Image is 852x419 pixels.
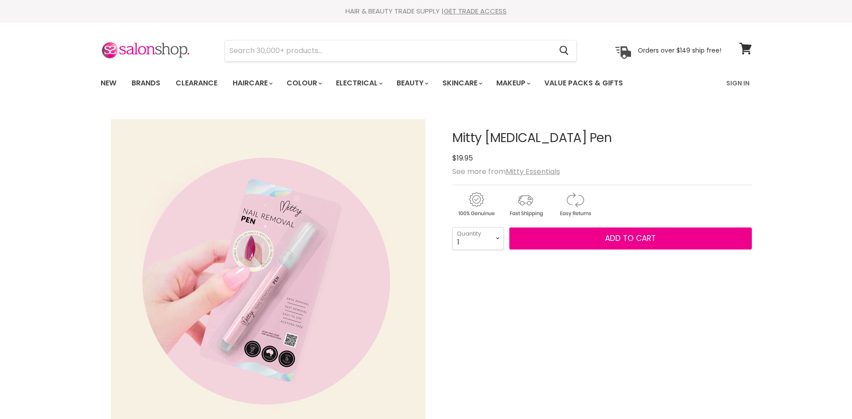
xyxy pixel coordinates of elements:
[444,6,507,16] a: GET TRADE ACCESS
[89,7,763,16] div: HAIR & BEAUTY TRADE SUPPLY |
[225,40,552,61] input: Search
[490,74,536,93] a: Makeup
[226,74,278,93] a: Haircare
[390,74,434,93] a: Beauty
[552,40,576,61] button: Search
[538,74,630,93] a: Value Packs & Gifts
[225,40,577,62] form: Product
[452,166,560,177] span: See more from
[436,74,488,93] a: Skincare
[125,74,167,93] a: Brands
[452,191,500,218] img: genuine.gif
[452,131,752,145] h1: Mitty [MEDICAL_DATA] Pen
[605,233,656,244] span: Add to cart
[506,166,560,177] a: Mitty Essentials
[509,227,752,250] button: Add to cart
[452,227,504,250] select: Quantity
[329,74,388,93] a: Electrical
[94,70,675,96] ul: Main menu
[169,74,224,93] a: Clearance
[638,46,721,54] p: Orders over $149 ship free!
[502,191,549,218] img: shipping.gif
[721,74,755,93] a: Sign In
[94,74,123,93] a: New
[452,153,473,163] span: $19.95
[89,70,763,96] nav: Main
[280,74,327,93] a: Colour
[551,191,599,218] img: returns.gif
